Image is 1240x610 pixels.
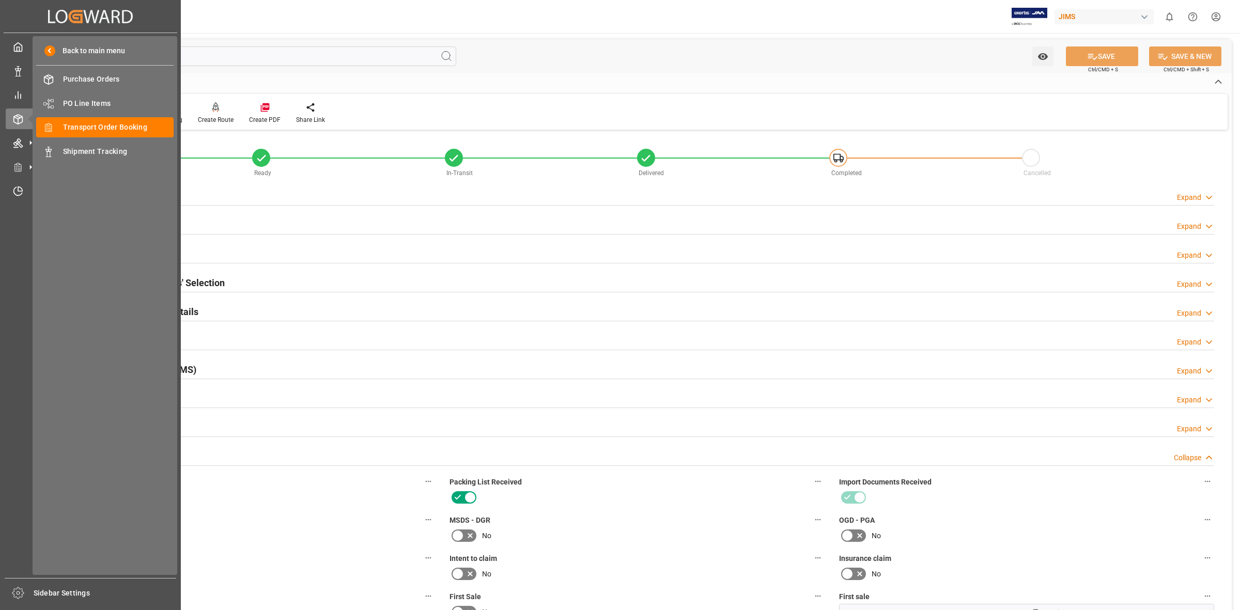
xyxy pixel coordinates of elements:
button: SAVE & NEW [1149,46,1221,66]
span: Ctrl/CMD + Shift + S [1164,66,1209,73]
span: Back to main menu [55,45,125,56]
div: Expand [1177,308,1201,319]
span: Import Documents Received [839,477,932,488]
div: JIMS [1055,9,1154,24]
span: Ready [254,169,271,177]
button: Help Center [1181,5,1204,28]
span: No [482,530,491,541]
a: Data Management [6,60,175,81]
button: Carrier /Forwarder claim [422,589,435,603]
button: First Sale [811,589,825,603]
a: Timeslot Management V2 [6,181,175,201]
span: Packing List Received [450,477,522,488]
div: Expand [1177,221,1201,232]
button: Packing List Received [811,475,825,488]
div: Create Route [198,115,234,124]
span: No [482,569,491,580]
span: OGD - PGA [839,515,875,526]
div: Expand [1177,192,1201,203]
button: OGD - PGA [1201,513,1214,526]
button: JIMS [1055,7,1158,26]
input: Search Fields [48,46,456,66]
span: Sidebar Settings [34,588,177,599]
a: PO Line Items [36,93,174,113]
a: Purchase Orders [36,69,174,89]
img: Exertis%20JAM%20-%20Email%20Logo.jpg_1722504956.jpg [1012,8,1047,26]
div: Collapse [1174,452,1201,463]
span: Completed [831,169,862,177]
button: Import Documents Received [1201,475,1214,488]
button: show 0 new notifications [1158,5,1181,28]
span: Shipment Tracking [63,146,174,157]
button: MSDS - DGR [811,513,825,526]
span: Ctrl/CMD + S [1088,66,1118,73]
div: Expand [1177,250,1201,261]
a: My Cockpit [6,37,175,57]
div: Create PDF [249,115,281,124]
span: MSDS - DGR [450,515,490,526]
button: First sale [1201,589,1214,603]
div: Expand [1177,395,1201,405]
span: PO Line Items [63,98,174,109]
button: Shipping instructions SENT [422,475,435,488]
span: Delivered [639,169,664,177]
button: Intent to claim [811,551,825,565]
button: SAVE [1066,46,1138,66]
div: Expand [1177,279,1201,290]
span: Intent to claim [450,553,497,564]
div: Expand [1177,366,1201,377]
span: No [872,530,881,541]
div: Expand [1177,337,1201,348]
button: open menu [1032,46,1053,66]
a: Transport Order Booking [36,117,174,137]
a: Shipment Tracking [36,141,174,161]
span: Cancelled [1024,169,1051,177]
button: Customs documents sent to broker [422,513,435,526]
span: No [872,569,881,580]
span: Insurance claim [839,553,891,564]
span: First sale [839,591,870,602]
button: Receiving report [422,551,435,565]
span: Transport Order Booking [63,122,174,133]
div: Share Link [296,115,325,124]
span: Purchase Orders [63,74,174,85]
button: Insurance claim [1201,551,1214,565]
span: First Sale [450,591,481,602]
div: Expand [1177,424,1201,434]
a: My Reports [6,85,175,105]
span: In-Transit [446,169,473,177]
